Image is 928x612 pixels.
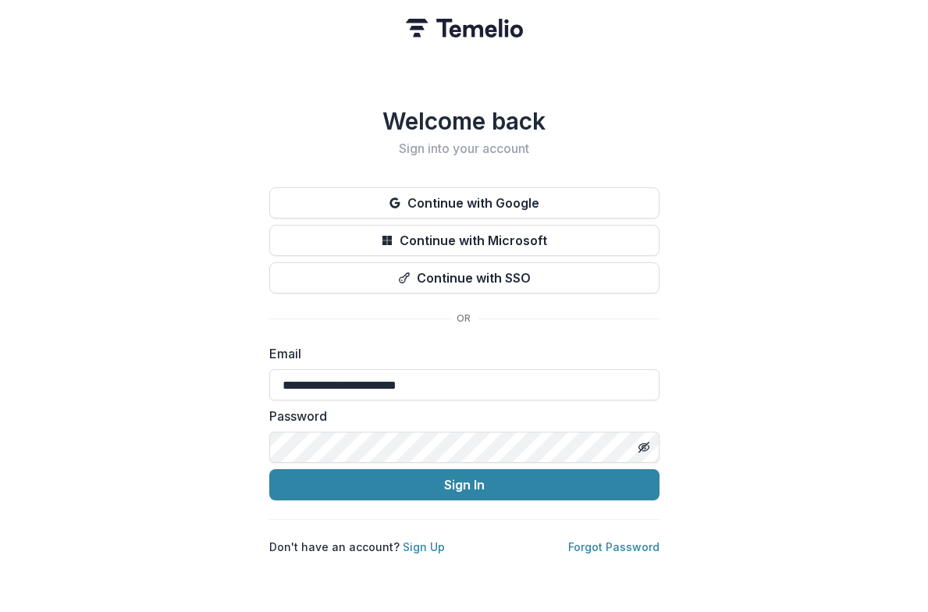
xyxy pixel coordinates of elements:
[269,141,660,156] h2: Sign into your account
[568,540,660,553] a: Forgot Password
[269,187,660,219] button: Continue with Google
[269,225,660,256] button: Continue with Microsoft
[269,407,650,425] label: Password
[269,469,660,500] button: Sign In
[403,540,445,553] a: Sign Up
[631,435,656,460] button: Toggle password visibility
[269,539,445,555] p: Don't have an account?
[269,107,660,135] h1: Welcome back
[269,262,660,294] button: Continue with SSO
[406,19,523,37] img: Temelio
[269,344,650,363] label: Email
